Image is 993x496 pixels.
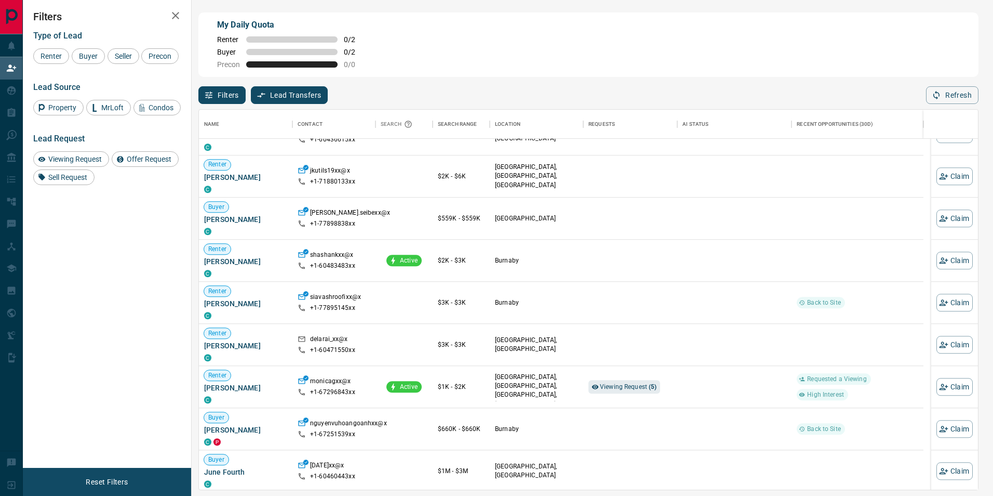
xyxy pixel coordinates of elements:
span: [PERSON_NAME] [204,256,287,267]
div: Requests [583,110,677,139]
button: Claim [936,167,973,185]
span: Renter [204,329,231,338]
p: Burnaby [495,425,578,434]
p: +1- 77898838xx [310,219,355,228]
div: Contact [292,110,375,139]
button: Claim [936,420,973,438]
div: Location [490,110,583,139]
div: Condos [133,100,181,115]
span: [PERSON_NAME] [204,383,287,393]
div: Recent Opportunities (30d) [797,110,873,139]
span: Viewing Request [600,383,657,390]
div: Viewing Request [33,151,109,167]
div: condos.ca [204,480,211,488]
button: Filters [198,86,246,104]
button: Claim [936,294,973,311]
div: condos.ca [204,396,211,403]
span: Active [396,383,422,391]
p: +1- 71880133xx [310,177,355,186]
p: Burnaby [495,298,578,307]
button: Refresh [926,86,978,104]
span: Seller [111,52,136,60]
button: Claim [936,210,973,227]
div: MrLoft [86,100,131,115]
span: Renter [204,161,231,169]
span: Precon [217,60,240,69]
div: Contact [298,110,323,139]
div: Requests [588,110,615,139]
p: [GEOGRAPHIC_DATA], [GEOGRAPHIC_DATA] [495,462,578,480]
p: delarai_xx@x [310,335,348,346]
p: [GEOGRAPHIC_DATA], [GEOGRAPHIC_DATA], [GEOGRAPHIC_DATA] [495,163,578,190]
p: +1- 60436615xx [310,135,355,144]
p: [PERSON_NAME].seibexx@x [310,208,390,219]
span: [PERSON_NAME] [204,341,287,351]
span: 0 / 0 [344,60,367,69]
div: Seller [108,48,139,64]
p: +1- 60460443xx [310,472,355,481]
span: Lead Source [33,82,80,92]
span: Renter [37,52,65,60]
span: [PERSON_NAME] [204,214,287,225]
button: Reset Filters [79,473,135,491]
span: High Interest [803,390,848,399]
div: Recent Opportunities (30d) [791,110,923,139]
span: Offer Request [123,155,175,163]
p: $3K - $3K [438,298,485,307]
div: condos.ca [204,270,211,277]
strong: ( 5 ) [649,383,656,390]
span: Back to Site [803,298,845,307]
p: nguyenvuhoangoanhxx@x [310,419,387,430]
button: Claim [936,252,973,269]
span: Viewing Request [45,155,105,163]
span: Type of Lead [33,31,82,41]
span: Buyer [204,455,229,464]
span: Back to Site [803,425,845,434]
p: [GEOGRAPHIC_DATA], [GEOGRAPHIC_DATA], [GEOGRAPHIC_DATA], [GEOGRAPHIC_DATA] [495,373,578,409]
span: Buyer [217,48,240,56]
p: $2K - $6K [438,172,485,181]
span: 0 / 2 [344,35,367,44]
button: Claim [936,462,973,480]
div: AI Status [677,110,791,139]
h2: Filters [33,10,181,23]
p: jkutils19xx@x [310,166,350,177]
span: [PERSON_NAME] [204,425,287,435]
span: Lead Request [33,134,85,143]
span: [PERSON_NAME] [204,172,287,182]
div: Offer Request [112,151,179,167]
div: Name [204,110,220,139]
p: +1- 67251539xx [310,430,355,439]
p: monicagxx@x [310,377,351,388]
p: $660K - $660K [438,424,485,434]
span: Condos [145,103,177,112]
div: Buyer [72,48,105,64]
span: June Fourth [204,467,287,477]
span: Precon [145,52,175,60]
p: shashankxx@x [310,251,354,262]
p: +1- 60471550xx [310,346,355,355]
div: condos.ca [204,186,211,193]
div: Property [33,100,84,115]
p: Burnaby [495,256,578,265]
p: $559K - $559K [438,214,485,223]
div: condos.ca [204,228,211,235]
p: +1- 67296843xx [310,388,355,397]
p: +1- 77895145xx [310,304,355,312]
span: Renter [217,35,240,44]
div: condos.ca [204,438,211,446]
span: [PERSON_NAME] [204,298,287,309]
div: condos.ca [204,354,211,361]
div: Precon [141,48,179,64]
button: Claim [936,378,973,396]
p: My Daily Quota [217,19,367,31]
div: condos.ca [204,143,211,151]
div: Search Range [433,110,490,139]
span: MrLoft [98,103,127,112]
p: +1- 60483483xx [310,262,355,270]
button: Lead Transfers [251,86,328,104]
p: [GEOGRAPHIC_DATA] [495,214,578,223]
div: Sell Request [33,169,95,185]
div: Viewing Request (5) [588,380,660,394]
div: Search [381,110,415,139]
